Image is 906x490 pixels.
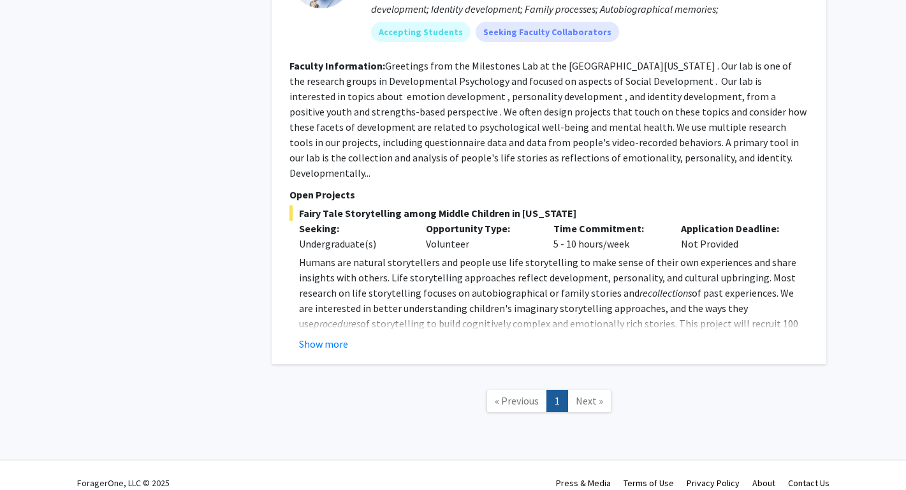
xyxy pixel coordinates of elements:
[371,22,471,42] mat-chip: Accepting Students
[546,390,568,412] a: 1
[495,394,539,407] span: « Previous
[416,221,544,251] div: Volunteer
[752,477,775,489] a: About
[476,22,619,42] mat-chip: Seeking Faculty Collaborators
[289,59,385,72] b: Faculty Information:
[10,433,54,480] iframe: Chat
[671,221,799,251] div: Not Provided
[576,394,603,407] span: Next »
[299,236,407,251] div: Undergraduate(s)
[788,477,829,489] a: Contact Us
[681,221,789,236] p: Application Deadline:
[556,477,611,489] a: Press & Media
[289,59,807,179] fg-read-more: Greetings from the Milestones Lab at the [GEOGRAPHIC_DATA][US_STATE] . Our lab is one of the rese...
[289,187,808,202] p: Open Projects
[299,255,808,408] p: Humans are natural storytellers and people use life storytelling to make sense of their own exper...
[624,477,674,489] a: Terms of Use
[486,390,547,412] a: Previous Page
[544,221,671,251] div: 5 - 10 hours/week
[299,336,348,352] button: Show more
[299,221,407,236] p: Seeking:
[289,205,808,221] span: Fairy Tale Storytelling among Middle Children in [US_STATE]
[639,286,692,299] em: recollections
[314,317,360,330] em: procedures
[553,221,662,236] p: Time Commitment:
[426,221,534,236] p: Opportunity Type:
[272,377,826,429] nav: Page navigation
[687,477,740,489] a: Privacy Policy
[567,390,611,412] a: Next Page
